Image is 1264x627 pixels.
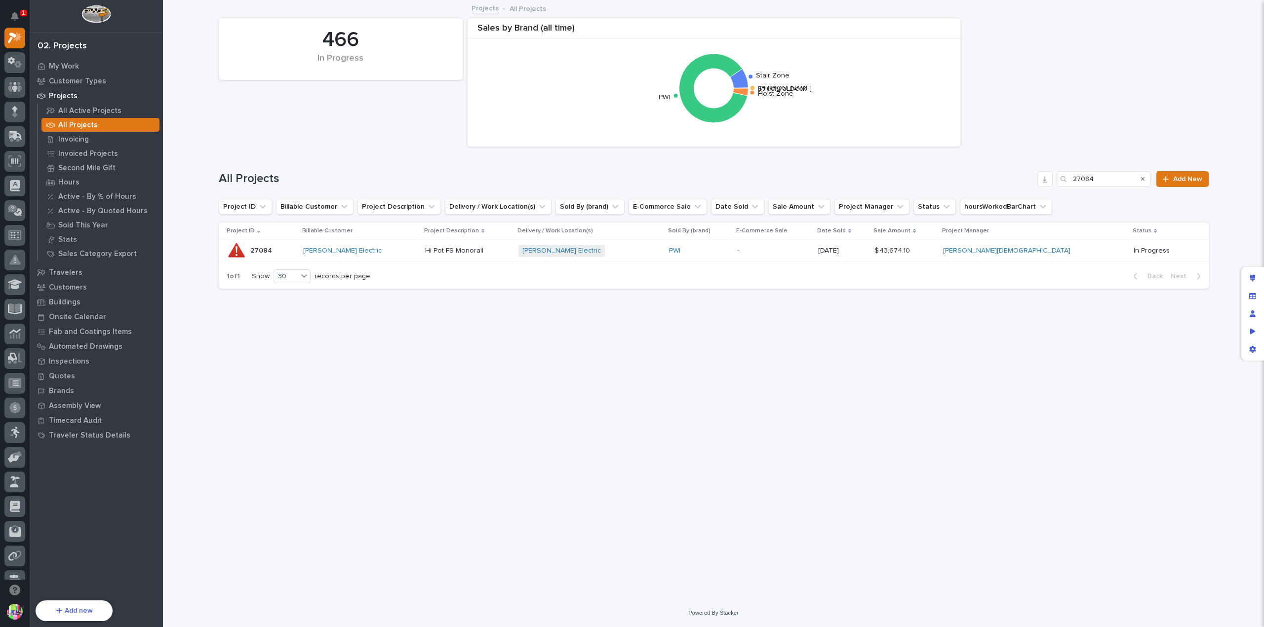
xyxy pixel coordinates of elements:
a: Traveler Status Details [30,428,163,443]
p: Travelers [49,268,82,277]
a: Stats [38,232,163,246]
p: Brands [49,387,74,396]
img: Stacker [10,9,30,29]
span: • [82,195,85,203]
p: [DATE] [818,247,867,255]
p: All Active Projects [58,107,121,115]
button: E-Commerce Sale [629,199,707,215]
p: Delivery / Work Location(s) [517,225,593,236]
div: Sales by Brand (all time) [468,23,960,39]
p: $ 43,674.10 [874,245,912,255]
button: Open support chat [4,580,25,600]
button: Project ID [219,199,272,215]
img: 1736555164131-43832dd5-751b-4058-ba23-39d91318e5a0 [10,110,28,127]
button: Sale Amount [768,199,830,215]
a: Powered byPylon [70,259,119,267]
p: E-Commerce Sale [736,225,788,236]
span: Next [1171,272,1192,281]
div: App settings [1244,340,1262,358]
a: Travelers [30,265,163,280]
text: Hoist Zone [758,90,793,97]
a: Sold This Year [38,218,163,232]
a: [PERSON_NAME][DEMOGRAPHIC_DATA] [943,247,1070,255]
a: Timecard Audit [30,413,163,428]
a: Fab and Coatings Items [30,324,163,339]
div: 30 [274,271,298,282]
p: Customer Types [49,77,106,86]
p: Active - By % of Hours [58,192,136,201]
p: Status [1133,225,1151,236]
a: 📖Help Docs [6,232,58,250]
span: [PERSON_NAME] [31,195,80,203]
p: Project Manager [942,225,989,236]
button: users-avatar [4,601,25,622]
div: Past conversations [10,144,66,151]
img: 1736555164131-43832dd5-751b-4058-ba23-39d91318e5a0 [20,195,28,203]
span: Back [1142,272,1163,281]
p: Quotes [49,372,75,381]
div: Edit layout [1244,269,1262,287]
p: Fab and Coatings Items [49,328,132,336]
a: All Active Projects [38,104,163,117]
p: Automated Drawings [49,342,122,351]
span: Help Docs [20,236,54,246]
p: All Projects [58,121,98,130]
button: Status [913,199,956,215]
p: Traveler Status Details [49,431,130,440]
a: Sales Category Export [38,247,163,260]
img: 4614488137333_bcb353cd0bb836b1afe7_72.png [21,110,39,127]
text: Stair Zone [756,72,790,79]
p: 1 [22,9,25,16]
p: Hi Pot FS Monorail [425,245,485,255]
button: Project Description [357,199,441,215]
a: Brands [30,383,163,398]
span: Pylon [98,260,119,267]
span: Add New [1173,176,1202,183]
img: Brittany [10,159,26,175]
p: Hours [58,178,79,187]
p: 27084 [250,245,274,255]
p: Show [252,272,270,281]
a: Second Mile Gift [38,161,163,175]
div: Manage users [1244,305,1262,323]
a: Projects [30,88,163,103]
p: Project Description [424,225,479,236]
a: PWI [669,247,680,255]
a: Assembly View [30,398,163,413]
img: 1736555164131-43832dd5-751b-4058-ba23-39d91318e5a0 [20,169,28,177]
div: We're available if you need us! [44,119,136,127]
a: [PERSON_NAME] Electric [522,247,601,255]
p: All Projects [510,2,546,13]
button: Billable Customer [276,199,354,215]
button: hoursWorkedBarChart [960,199,1052,215]
div: 📖 [10,237,18,245]
div: Preview as [1244,323,1262,340]
span: [DATE] [87,195,108,203]
input: Clear [26,79,163,89]
p: Billable Customer [302,225,353,236]
p: Invoiced Projects [58,149,118,158]
p: In Progress [1134,247,1192,255]
a: All Projects [38,118,163,132]
a: Inspections [30,354,163,369]
text: PWI [659,94,670,101]
img: Brittany Wendell [10,185,26,201]
h1: All Projects [219,172,1033,186]
p: Inspections [49,357,89,366]
button: Add new [36,600,113,621]
a: Customers [30,280,163,295]
div: Manage fields and data [1244,287,1262,305]
p: Customers [49,283,87,292]
input: Search [1057,171,1150,187]
p: Sales Category Export [58,250,137,258]
div: Notifications1 [12,12,25,28]
a: Invoicing [38,132,163,146]
p: Stats [58,235,77,244]
tr: 2708427084 [PERSON_NAME] Electric Hi Pot FS MonorailHi Pot FS Monorail [PERSON_NAME] Electric PWI... [219,240,1209,262]
p: Welcome 👋 [10,39,180,55]
a: Onsite Calendar [30,309,163,324]
p: Buildings [49,298,80,307]
a: Automated Drawings [30,339,163,354]
p: Timecard Audit [49,416,102,425]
